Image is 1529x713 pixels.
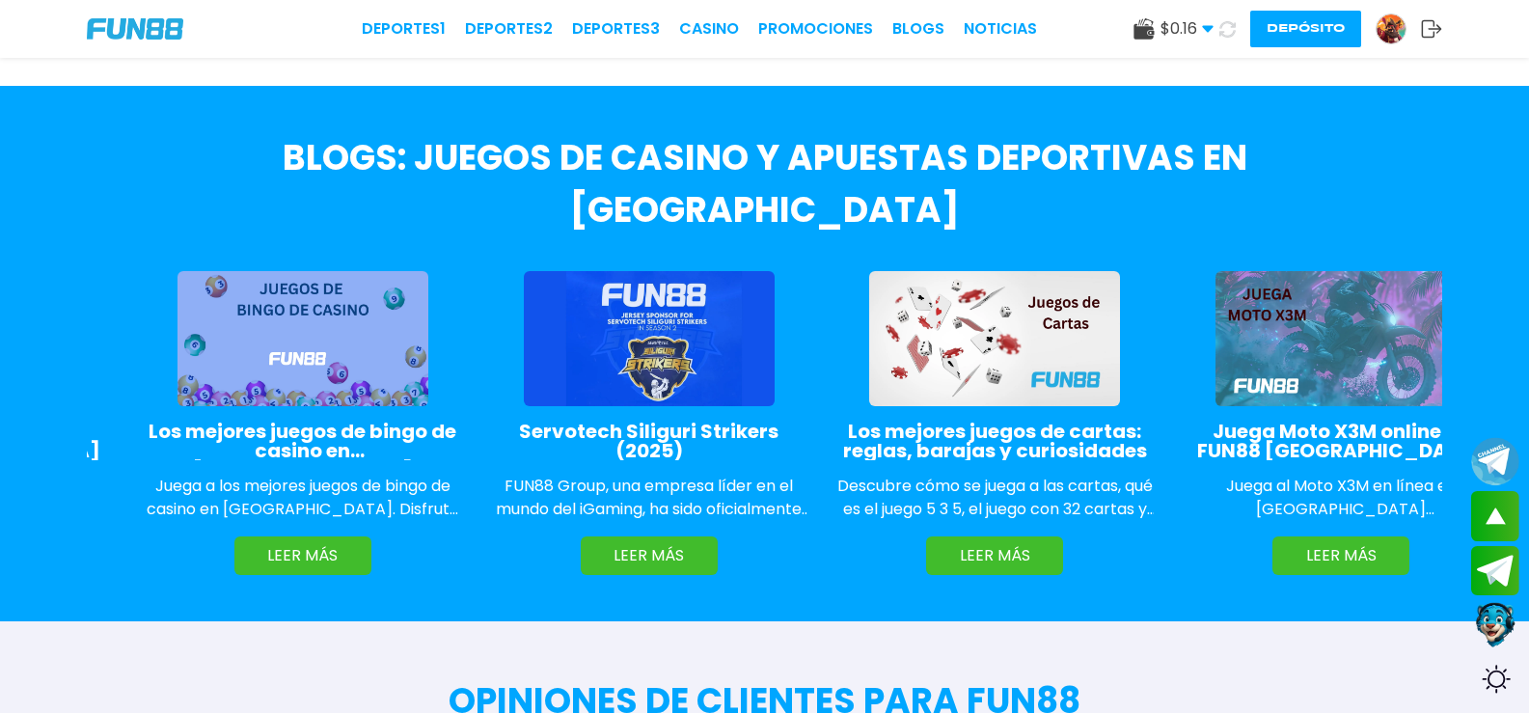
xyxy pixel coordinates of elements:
a: Deportes2 [465,17,553,41]
p: Juega a los mejores juegos de bingo de casino en [GEOGRAPHIC_DATA]. Disfruta de bonos, salas temá... [145,475,462,521]
h3: Los mejores juegos de bingo de casino en [GEOGRAPHIC_DATA] [145,422,462,460]
h3: Juega Moto X3M online en FUN88 [GEOGRAPHIC_DATA] [1183,422,1500,460]
img: Los mejores juegos de bingo de casino en México [177,271,428,406]
a: NOTICIAS [964,17,1037,41]
img: Company Logo [87,18,183,40]
p: Descubre cómo se juega a las cartas, qué es el juego 5 3 5, el juego con 32 cartas y más curiosid... [836,475,1154,521]
button: Join telegram [1471,546,1519,596]
img: Avatar [1377,14,1406,43]
h3: Servotech Siliguri Strikers (2025) [490,422,807,460]
button: Contact customer service [1471,600,1519,650]
p: FUN88 Group, una empresa líder en el mundo del iGaming, ha sido oficialmente anunciada como patro... [490,475,807,521]
a: Deportes3 [572,17,660,41]
p: Juega al Moto X3M en línea en [GEOGRAPHIC_DATA] [GEOGRAPHIC_DATA]. Descubre qué es, consejos para... [1183,475,1500,521]
h2: Blogs: Juegos de casino y apuestas deportivas en [GEOGRAPHIC_DATA] [87,117,1442,252]
img: Los mejores juegos de cartas: reglas, barajas y curiosidades [869,271,1120,406]
div: Switch theme [1471,655,1519,703]
a: Avatar [1376,14,1421,44]
a: Deportes1 [362,17,446,41]
button: LEER MÁS [234,536,371,575]
img: Servotech Siliguri Strikers (2025) [524,271,775,406]
button: scroll up [1471,491,1519,541]
button: LEER MÁS [1272,536,1409,575]
img: Juega Moto X3M online en FUN88 México [1215,271,1466,406]
a: BLOGS [892,17,944,41]
span: $ 0.16 [1160,17,1214,41]
a: CASINO [679,17,739,41]
a: Promociones [758,17,873,41]
button: Join telegram channel [1471,436,1519,486]
button: LEER MÁS [581,536,718,575]
button: Depósito [1250,11,1361,47]
button: LEER MÁS [926,536,1063,575]
h3: Los mejores juegos de cartas: reglas, barajas y curiosidades [836,422,1154,460]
